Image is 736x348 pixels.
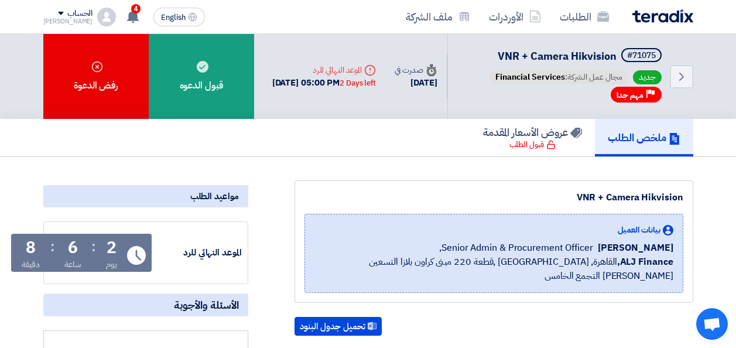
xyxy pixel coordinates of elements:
span: [PERSON_NAME] [598,241,673,255]
div: مواعيد الطلب [43,185,248,207]
div: 2 [107,240,117,256]
span: Senior Admin & Procurement Officer, [439,241,593,255]
div: الحساب [67,9,93,19]
div: دقيقة [22,258,40,271]
a: Open chat [696,308,728,340]
span: مهم جدا [617,90,643,101]
img: profile_test.png [97,8,116,26]
div: الموعد النهائي للرد [154,246,242,260]
div: الموعد النهائي للرد [272,64,376,76]
a: الطلبات [550,3,618,30]
span: مجال عمل الشركة: [489,70,628,84]
h5: ملخص الطلب [608,131,680,144]
a: عروض الأسعار المقدمة قبول الطلب [470,119,595,156]
div: : [91,236,95,257]
span: 4 [131,4,141,13]
div: 8 [26,240,36,256]
div: : [50,236,54,257]
b: ALJ Finance, [617,255,673,269]
span: جديد [633,70,662,84]
div: صدرت في [395,64,437,76]
span: الأسئلة والأجوبة [174,298,239,312]
div: 2 Days left [340,77,376,89]
div: [DATE] [395,76,437,90]
div: VNR + Camera Hikvision [304,190,683,204]
span: القاهرة, [GEOGRAPHIC_DATA] ,قطعة 220 مبنى كراون بلازا التسعين [PERSON_NAME] التجمع الخامس [314,255,673,283]
a: الأوردرات [480,3,550,30]
div: ساعة [64,258,81,271]
img: Teradix logo [632,9,693,23]
span: English [161,13,186,22]
button: English [153,8,205,26]
span: Financial Services [495,71,565,83]
span: VNR + Camera Hikvision [498,48,617,64]
div: #71075 [627,52,656,60]
span: بيانات العميل [618,224,660,236]
h5: عروض الأسعار المقدمة [483,125,582,139]
h5: VNR + Camera Hikvision [487,48,664,64]
a: ملخص الطلب [595,119,693,156]
div: [PERSON_NAME] [43,18,93,25]
button: تحميل جدول البنود [295,317,382,336]
div: قبول الطلب [509,139,556,151]
div: رفض الدعوة [43,34,149,119]
a: ملف الشركة [396,3,480,30]
div: [DATE] 05:00 PM [272,76,376,90]
div: يوم [106,258,117,271]
div: قبول الدعوه [149,34,254,119]
div: 6 [68,240,78,256]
